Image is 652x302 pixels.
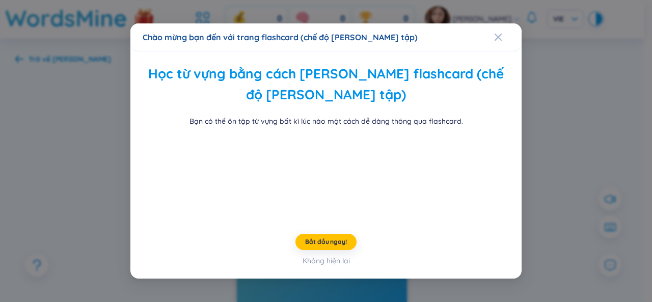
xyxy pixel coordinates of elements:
[145,64,507,105] h2: Học từ vựng bằng cách [PERSON_NAME] flashcard (chế độ [PERSON_NAME] tập)
[494,23,522,51] button: Close
[189,116,463,127] div: Bạn có thể ôn tập từ vựng bất kì lúc nào một cách dễ dàng thông qua flashcard.
[305,238,346,246] span: Bắt đầu ngay!
[143,32,509,43] div: Chào mừng bạn đến với trang flashcard (chế độ [PERSON_NAME] tập)
[303,255,350,266] div: Không hiện lại
[295,234,357,250] button: Bắt đầu ngay!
